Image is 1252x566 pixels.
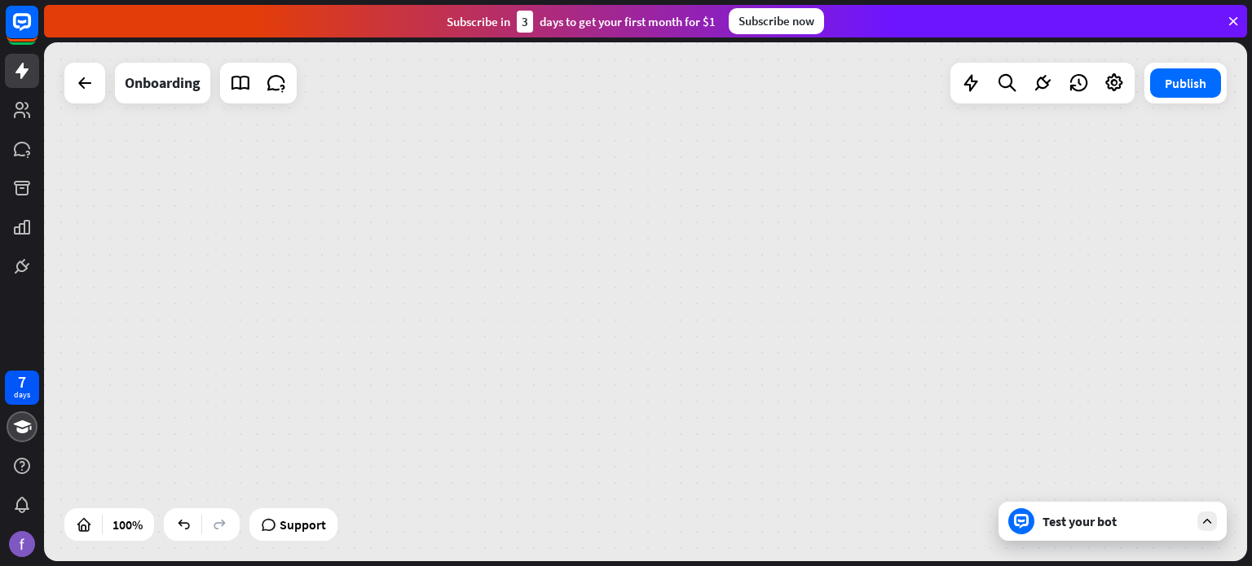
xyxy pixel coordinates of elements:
[447,11,716,33] div: Subscribe in days to get your first month for $1
[729,8,824,34] div: Subscribe now
[14,389,30,401] div: days
[18,375,26,389] div: 7
[517,11,533,33] div: 3
[5,371,39,405] a: 7 days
